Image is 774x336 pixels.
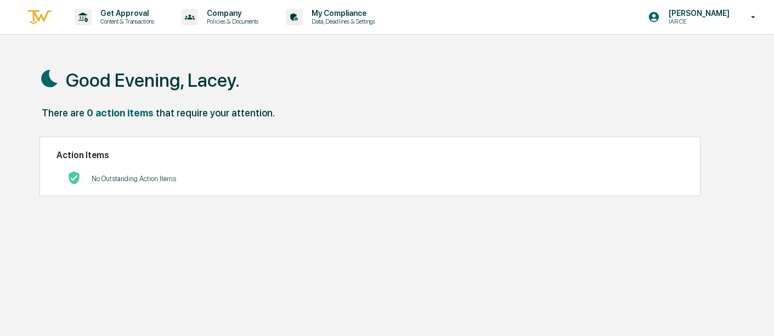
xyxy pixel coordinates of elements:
p: My Compliance [303,9,381,18]
h2: Action Items [57,150,683,160]
h1: Good Evening, Lacey. [66,69,240,91]
p: Company [198,9,264,18]
div: that require your attention. [156,107,275,119]
p: [PERSON_NAME] [660,9,735,18]
p: IAR CE [660,18,735,25]
p: Data, Deadlines & Settings [303,18,381,25]
img: No Actions logo [67,171,81,184]
p: Content & Transactions [92,18,160,25]
div: 0 action items [87,107,154,119]
img: logo [26,8,53,26]
p: Policies & Documents [198,18,264,25]
div: There are [42,107,84,119]
p: No Outstanding Action Items [92,175,176,183]
p: Get Approval [92,9,160,18]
